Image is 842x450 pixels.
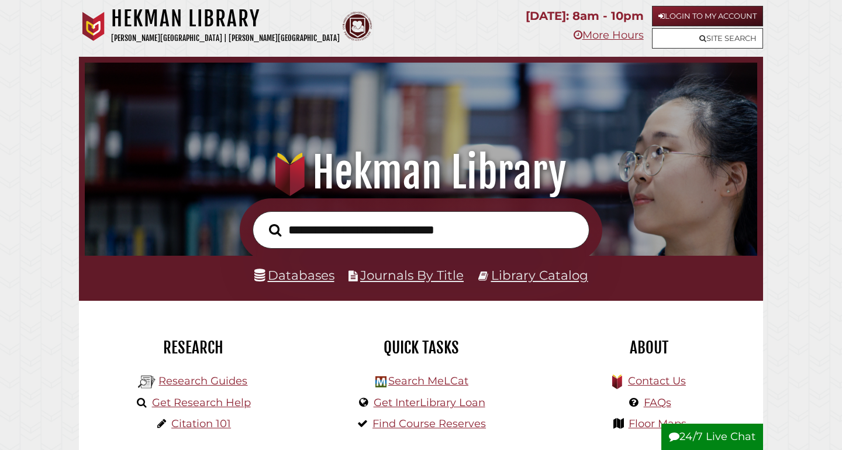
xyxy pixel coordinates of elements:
[316,338,526,358] h2: Quick Tasks
[372,417,486,430] a: Find Course Reserves
[652,28,763,49] a: Site Search
[269,223,281,236] i: Search
[644,396,671,409] a: FAQs
[374,396,485,409] a: Get InterLibrary Loan
[138,373,156,391] img: Hekman Library Logo
[652,6,763,26] a: Login to My Account
[360,267,464,283] a: Journals By Title
[254,267,334,283] a: Databases
[79,12,108,41] img: Calvin University
[628,375,686,387] a: Contact Us
[88,338,298,358] h2: Research
[152,396,251,409] a: Get Research Help
[544,338,754,358] h2: About
[375,376,387,387] img: Hekman Library Logo
[491,267,588,283] a: Library Catalog
[629,417,686,430] a: Floor Maps
[388,375,468,387] a: Search MeLCat
[343,12,372,41] img: Calvin Theological Seminary
[526,6,644,26] p: [DATE]: 8am - 10pm
[98,147,745,198] h1: Hekman Library
[574,29,644,42] a: More Hours
[263,221,287,240] button: Search
[171,417,231,430] a: Citation 101
[158,375,247,387] a: Research Guides
[111,32,340,45] p: [PERSON_NAME][GEOGRAPHIC_DATA] | [PERSON_NAME][GEOGRAPHIC_DATA]
[111,6,340,32] h1: Hekman Library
